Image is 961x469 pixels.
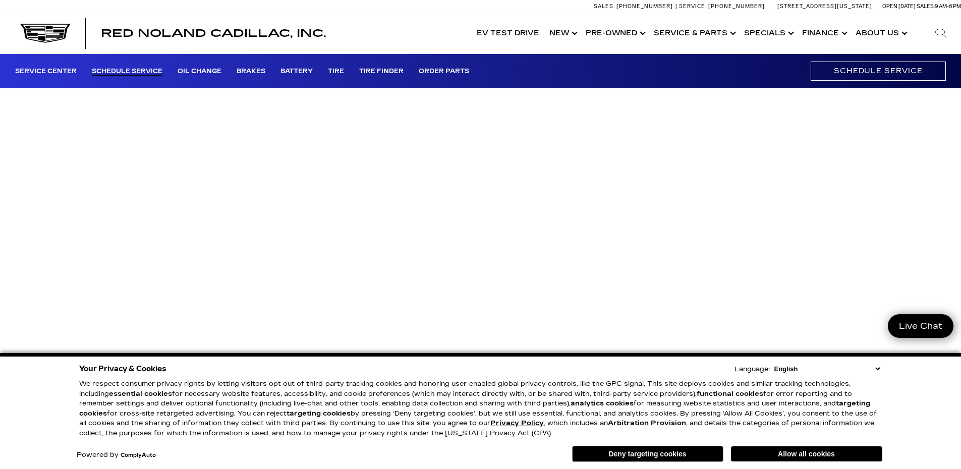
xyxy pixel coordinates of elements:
a: New [544,13,581,53]
a: Specials [739,13,797,53]
span: Your Privacy & Cookies [79,362,166,376]
p: We respect consumer privacy rights by letting visitors opt out of third-party tracking cookies an... [79,379,882,438]
a: Service Center [15,68,77,76]
span: Red Noland Cadillac, Inc. [101,27,326,39]
img: Cadillac Dark Logo with Cadillac White Text [20,24,71,43]
a: Pre-Owned [581,13,649,53]
select: Language Select [772,364,882,374]
strong: analytics cookies [571,399,634,407]
a: Red Noland Cadillac, Inc. [101,28,326,38]
span: Service: [679,3,707,10]
a: [STREET_ADDRESS][US_STATE] [777,3,872,10]
a: Finance [797,13,851,53]
span: Open [DATE] [882,3,916,10]
button: Allow all cookies [731,446,882,461]
strong: targeting cookies [79,399,870,418]
span: [PHONE_NUMBER] [708,3,765,10]
span: Sales: [594,3,615,10]
a: Live Chat [888,314,953,338]
a: Brakes [237,68,265,76]
a: Battery [280,68,313,76]
strong: functional cookies [697,390,763,398]
span: Sales: [917,3,935,10]
strong: targeting cookies [287,409,351,418]
a: Schedule Service [811,62,946,80]
a: Service & Parts [649,13,739,53]
a: ComplyAuto [121,452,156,458]
a: About Us [851,13,911,53]
span: 9 AM-6 PM [935,3,961,10]
span: [PHONE_NUMBER] [616,3,673,10]
a: Sales: [PHONE_NUMBER] [594,4,675,9]
a: Tire Finder [359,68,404,76]
a: Privacy Policy [490,419,544,427]
div: Powered by [77,452,156,458]
a: EV Test Drive [472,13,544,53]
div: Language: [734,366,770,373]
strong: Arbitration Provision [608,419,686,427]
button: Deny targeting cookies [572,446,723,462]
a: Tire [328,68,344,76]
span: Live Chat [894,320,947,332]
a: Oil Change [178,68,221,76]
strong: essential cookies [109,390,172,398]
a: Schedule Service [92,68,162,76]
a: Order Parts [419,68,469,76]
a: Service: [PHONE_NUMBER] [675,4,767,9]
